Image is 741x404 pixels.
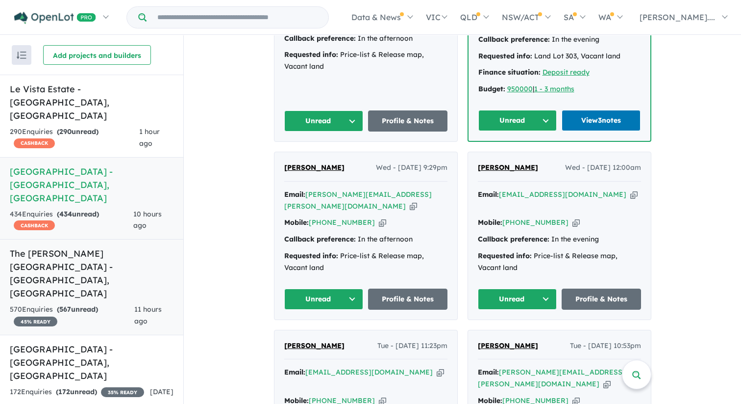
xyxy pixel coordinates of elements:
strong: Budget: [478,84,505,93]
button: Copy [437,367,444,377]
span: 10 hours ago [133,210,162,230]
span: Tue - [DATE] 11:23pm [377,340,447,352]
a: Profile & Notes [562,289,641,310]
a: View3notes [562,110,641,131]
span: [PERSON_NAME] [478,341,538,350]
a: [PERSON_NAME] [284,162,345,174]
input: Try estate name, suburb, builder or developer [148,7,326,28]
strong: ( unread) [56,387,97,396]
h5: Le Vista Estate - [GEOGRAPHIC_DATA] , [GEOGRAPHIC_DATA] [10,82,173,122]
button: Add projects and builders [43,45,151,65]
strong: ( unread) [57,305,98,314]
strong: ( unread) [57,210,99,218]
button: Copy [379,217,386,228]
span: [PERSON_NAME] [478,163,538,172]
span: 45 % READY [14,317,57,326]
strong: Requested info: [284,50,338,59]
button: Copy [630,189,638,200]
span: 35 % READY [101,387,144,397]
strong: Email: [478,368,499,377]
a: 950000 [507,84,533,93]
span: 567 [59,305,71,314]
img: sort.svg [17,52,26,59]
div: 290 Enquir ies [10,126,139,150]
span: [PERSON_NAME].... [640,12,715,22]
strong: Requested info: [478,251,532,260]
div: 172 Enquir ies [10,386,144,398]
a: Profile & Notes [368,110,447,132]
strong: Callback preference: [284,34,356,43]
img: Openlot PRO Logo White [14,12,96,24]
div: In the afternoon [284,234,447,245]
a: [PERSON_NAME][EMAIL_ADDRESS][PERSON_NAME][DOMAIN_NAME] [284,190,432,211]
div: In the afternoon [284,33,447,45]
a: [PERSON_NAME] [478,162,538,174]
h5: [GEOGRAPHIC_DATA] - [GEOGRAPHIC_DATA] , [GEOGRAPHIC_DATA] [10,343,173,382]
button: Unread [284,110,364,132]
a: 1 - 3 months [534,84,574,93]
strong: Callback preference: [478,235,549,243]
h5: [GEOGRAPHIC_DATA] - [GEOGRAPHIC_DATA] , [GEOGRAPHIC_DATA] [10,165,173,205]
div: Price-list & Release map, Vacant land [284,250,447,274]
button: Copy [572,217,580,228]
button: Copy [603,379,611,389]
strong: Requested info: [284,251,338,260]
a: Profile & Notes [368,289,447,310]
button: Unread [284,289,364,310]
span: [DATE] [150,387,173,396]
strong: Mobile: [478,218,502,227]
strong: Mobile: [284,218,309,227]
a: [PERSON_NAME] [284,340,345,352]
strong: Finance situation: [478,68,541,77]
span: CASHBACK [14,138,55,148]
div: | [478,83,641,95]
span: 172 [58,387,70,396]
h5: The [PERSON_NAME][GEOGRAPHIC_DATA] - [GEOGRAPHIC_DATA] , [GEOGRAPHIC_DATA] [10,247,173,300]
div: 570 Enquir ies [10,304,134,327]
a: [PERSON_NAME][EMAIL_ADDRESS][PERSON_NAME][DOMAIN_NAME] [478,368,625,388]
strong: Email: [284,190,305,199]
a: [PHONE_NUMBER] [309,218,375,227]
span: Wed - [DATE] 12:00am [565,162,641,174]
strong: Callback preference: [284,235,356,243]
a: [EMAIL_ADDRESS][DOMAIN_NAME] [499,190,626,199]
button: Unread [478,289,557,310]
div: In the evening [478,234,641,245]
div: Price-list & Release map, Vacant land [478,250,641,274]
div: Land Lot 303, Vacant land [478,51,641,62]
strong: Email: [478,190,499,199]
strong: Email: [284,368,305,377]
a: Deposit ready [543,68,590,77]
strong: Requested info: [478,52,532,60]
strong: Callback preference: [478,35,550,44]
span: [PERSON_NAME] [284,163,345,172]
a: [EMAIL_ADDRESS][DOMAIN_NAME] [305,368,433,377]
button: Unread [478,110,557,131]
span: 11 hours ago [134,305,162,325]
span: Wed - [DATE] 9:29pm [376,162,447,174]
strong: ( unread) [57,127,99,136]
div: 434 Enquir ies [10,209,133,232]
span: Tue - [DATE] 10:53pm [570,340,641,352]
span: 434 [59,210,72,218]
button: Copy [410,201,417,212]
a: [PHONE_NUMBER] [502,218,568,227]
span: [PERSON_NAME] [284,341,345,350]
div: Price-list & Release map, Vacant land [284,49,447,73]
span: 290 [59,127,72,136]
div: In the evening [478,34,641,46]
a: [PERSON_NAME] [478,340,538,352]
span: CASHBACK [14,220,55,230]
span: 1 hour ago [139,127,160,148]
